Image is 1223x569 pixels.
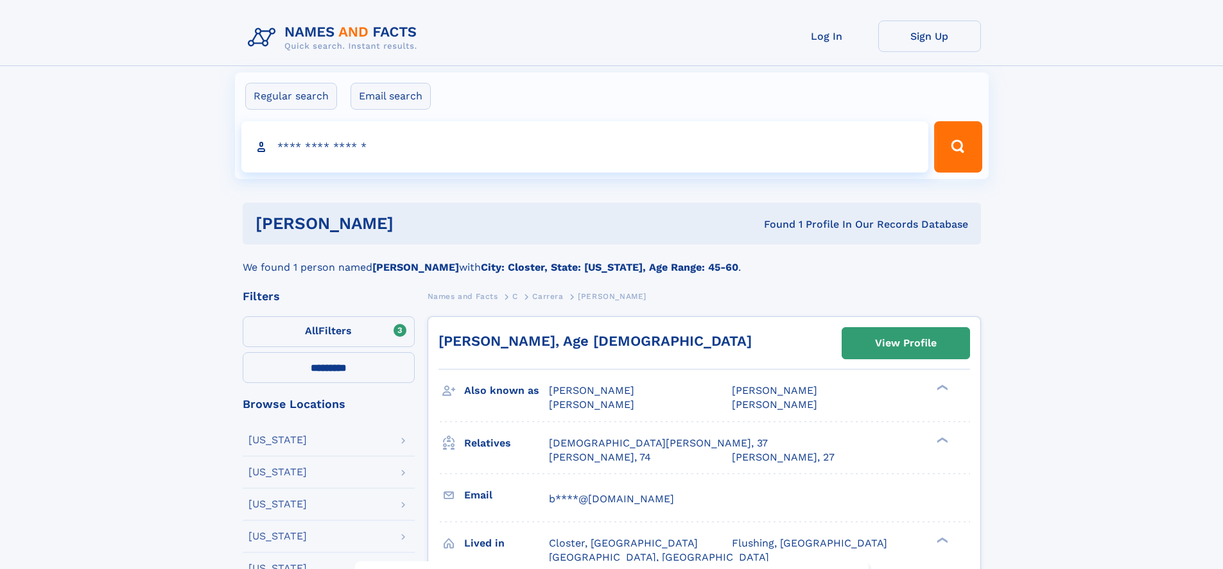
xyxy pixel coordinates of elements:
[875,328,937,358] div: View Profile
[578,217,968,232] div: Found 1 Profile In Our Records Database
[512,288,518,304] a: C
[248,499,307,509] div: [US_STATE]
[732,384,817,396] span: [PERSON_NAME]
[438,333,752,349] a: [PERSON_NAME], Age [DEMOGRAPHIC_DATA]
[842,328,969,359] a: View Profile
[248,531,307,541] div: [US_STATE]
[549,384,634,396] span: [PERSON_NAME]
[372,261,459,273] b: [PERSON_NAME]
[464,380,549,402] h3: Also known as
[578,292,646,301] span: [PERSON_NAME]
[512,292,518,301] span: C
[532,288,563,304] a: Carrera
[464,532,549,554] h3: Lived in
[549,537,698,549] span: Closter, [GEOGRAPHIC_DATA]
[243,291,415,302] div: Filters
[428,288,498,304] a: Names and Facts
[933,384,949,392] div: ❯
[464,484,549,506] h3: Email
[241,121,929,173] input: search input
[732,450,835,464] a: [PERSON_NAME], 27
[776,21,878,52] a: Log In
[248,467,307,477] div: [US_STATE]
[481,261,738,273] b: City: Closter, State: [US_STATE], Age Range: 45-60
[243,398,415,410] div: Browse Locations
[351,83,431,110] label: Email search
[549,450,651,464] a: [PERSON_NAME], 74
[933,536,949,544] div: ❯
[549,551,769,563] span: [GEOGRAPHIC_DATA], [GEOGRAPHIC_DATA]
[549,398,634,411] span: [PERSON_NAME]
[933,436,949,444] div: ❯
[732,398,817,411] span: [PERSON_NAME]
[256,216,579,232] h1: [PERSON_NAME]
[248,435,307,445] div: [US_STATE]
[549,436,768,450] a: [DEMOGRAPHIC_DATA][PERSON_NAME], 37
[243,21,428,55] img: Logo Names and Facts
[532,292,563,301] span: Carrera
[305,325,318,337] span: All
[878,21,981,52] a: Sign Up
[245,83,337,110] label: Regular search
[732,537,887,549] span: Flushing, [GEOGRAPHIC_DATA]
[464,432,549,454] h3: Relatives
[243,316,415,347] label: Filters
[934,121,982,173] button: Search Button
[243,244,981,275] div: We found 1 person named with .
